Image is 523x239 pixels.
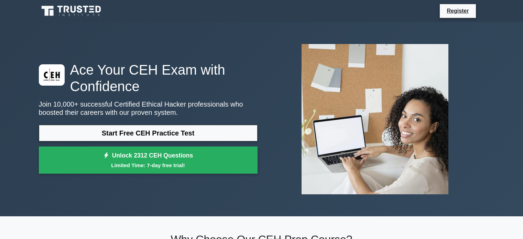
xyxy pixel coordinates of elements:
[39,62,258,95] h1: Ace Your CEH Exam with Confidence
[443,7,473,15] a: Register
[39,100,258,117] p: Join 10,000+ successful Certified Ethical Hacker professionals who boosted their careers with our...
[39,146,258,174] a: Unlock 2312 CEH QuestionsLimited Time: 7-day free trial!
[39,125,258,141] a: Start Free CEH Practice Test
[47,161,249,169] small: Limited Time: 7-day free trial!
